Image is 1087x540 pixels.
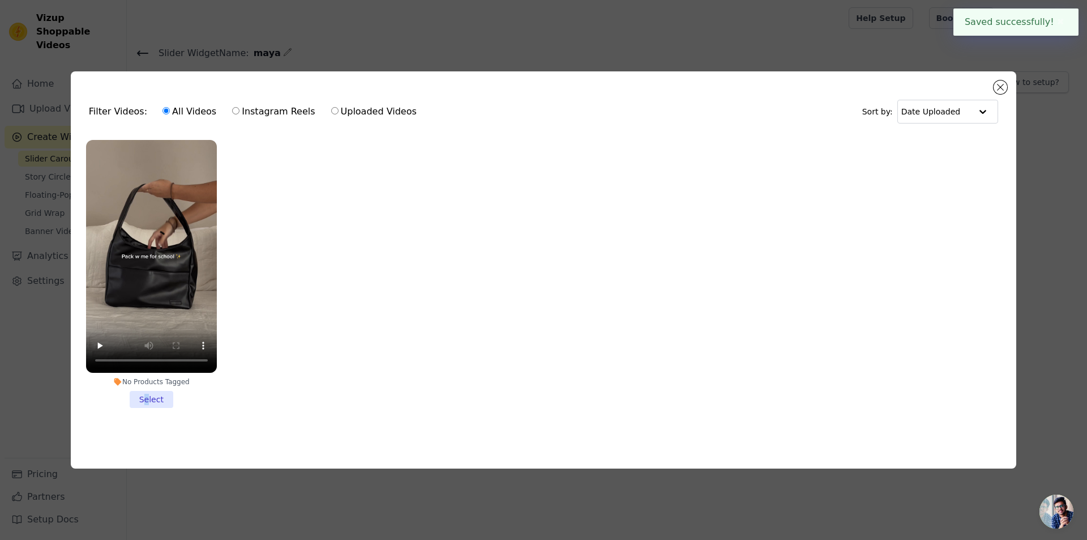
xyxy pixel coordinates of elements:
label: Instagram Reels [232,104,315,119]
div: Chat öffnen [1039,495,1073,529]
button: Close [1054,15,1067,29]
label: Uploaded Videos [331,104,417,119]
button: Close modal [994,80,1007,94]
div: Filter Videos: [89,99,423,125]
div: Saved successfully! [953,8,1079,36]
label: All Videos [162,104,217,119]
div: No Products Tagged [86,377,217,386]
div: Sort by: [862,100,999,124]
